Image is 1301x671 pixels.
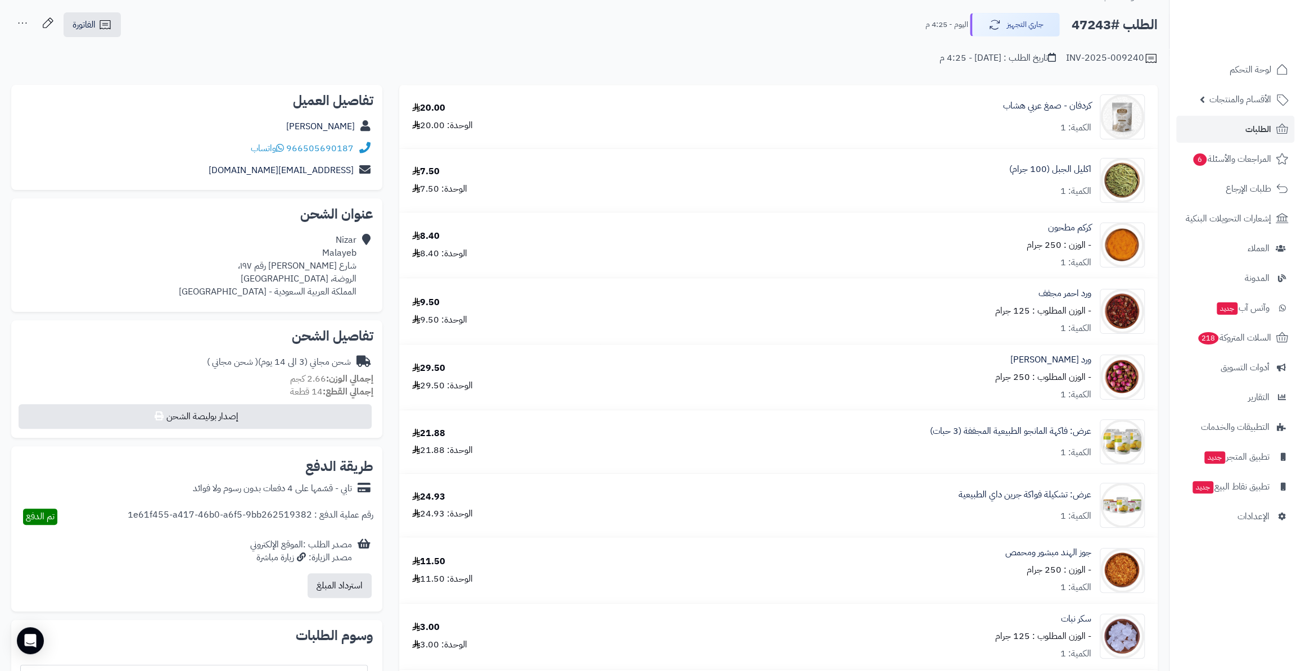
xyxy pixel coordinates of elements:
[193,482,352,495] div: تابي - قسّمها على 4 دفعات بدون رسوم ولا فوائد
[26,510,55,523] span: تم الدفع
[1176,265,1294,292] a: المدونة
[1100,483,1144,528] img: 1646395610-All%20fruits%20bundle-90x90.jpg
[1060,510,1091,523] div: الكمية: 1
[1009,163,1091,176] a: اكليل الجبل (100 جرام)
[1072,13,1158,37] h2: الطلب #47243
[207,355,258,369] span: ( شحن مجاني )
[1100,548,1144,593] img: 1650695553-Roasted%20Coconut-90x90.jpg
[251,142,284,155] a: واتساب
[1192,481,1213,493] span: جديد
[412,165,440,178] div: 7.50
[412,491,445,504] div: 24.93
[1191,479,1270,495] span: تطبيق نقاط البيع
[290,372,373,386] small: 2.66 كجم
[128,509,373,525] div: رقم عملية الدفع : 1e61f455-a417-46b0-a6f5-9bb262519382
[20,629,373,642] h2: وسوم الطلبات
[1060,322,1091,335] div: الكمية: 1
[1197,330,1271,346] span: السلات المتروكة
[1176,56,1294,83] a: لوحة التحكم
[939,52,1056,65] div: تاريخ الطلب : [DATE] - 4:25 م
[1048,221,1091,234] a: كركم مطحون
[412,379,473,392] div: الوحدة: 29.50
[412,507,473,520] div: الوحدة: 24.93
[1193,153,1207,166] span: 6
[326,372,373,386] strong: إجمالي الوزن:
[286,120,355,133] a: [PERSON_NAME]
[412,555,445,568] div: 11.50
[1176,384,1294,411] a: التقارير
[1230,62,1271,78] span: لوحة التحكم
[305,460,373,473] h2: طريقة الدفع
[290,385,373,398] small: 14 قطعة
[1176,414,1294,441] a: التطبيقات والخدمات
[1100,289,1144,334] img: 1674536183-Red%20Flowers%20v2-90x90.jpg
[1248,389,1270,405] span: التقارير
[1010,353,1091,366] a: ورد [PERSON_NAME]
[995,370,1091,384] small: - الوزن المطلوب : 250 جرام
[412,444,473,457] div: الوحدة: 21.88
[1038,287,1091,300] a: ورد احمر مجفف
[1005,546,1091,559] a: جوز الهند مبشور ومحمص
[1216,300,1270,316] span: وآتس آب
[1176,146,1294,173] a: المراجعات والأسئلة6
[412,362,445,375] div: 29.50
[412,573,473,586] div: الوحدة: 11.50
[995,629,1091,643] small: - الوزن المطلوب : 125 جرام
[207,356,351,369] div: شحن مجاني (3 الى 14 يوم)
[1225,31,1290,55] img: logo-2.png
[412,102,445,115] div: 20.00
[412,119,473,132] div: الوحدة: 20.00
[1100,94,1144,139] img: karpro1-90x90.jpg
[1248,241,1270,256] span: العملاء
[1204,451,1225,464] span: جديد
[1201,419,1270,435] span: التطبيقات والخدمات
[1176,443,1294,470] a: تطبيق المتجرجديد
[1176,354,1294,381] a: أدوات التسويق
[1176,235,1294,262] a: العملاء
[1237,509,1270,524] span: الإعدادات
[1027,563,1091,577] small: - الوزن : 250 جرام
[412,247,467,260] div: الوحدة: 8.40
[1100,355,1144,400] img: 1645466661-Mohamadi%20Flowers-90x90.jpg
[1176,175,1294,202] a: طلبات الإرجاع
[1060,185,1091,198] div: الكمية: 1
[73,18,96,31] span: الفاتورة
[412,183,467,196] div: الوحدة: 7.50
[20,94,373,107] h2: تفاصيل العميل
[1203,449,1270,465] span: تطبيق المتجر
[64,12,121,37] a: الفاتورة
[20,207,373,221] h2: عنوان الشحن
[179,234,356,298] div: Nizar Malayeb شارع [PERSON_NAME] رقم ١٩٧، الروضة، [GEOGRAPHIC_DATA] المملكة العربية السعودية - [G...
[1186,211,1271,226] span: إشعارات التحويلات البنكية
[412,230,440,243] div: 8.40
[1060,581,1091,594] div: الكمية: 1
[925,19,968,30] small: اليوم - 4:25 م
[1100,158,1144,203] img: %20%D8%A7%D9%84%D8%AC%D8%A8%D9%84-90x90.jpg
[1061,613,1091,625] a: سكر نبات
[995,304,1091,318] small: - الوزن المطلوب : 125 جرام
[19,404,372,429] button: إصدار بوليصة الشحن
[308,573,372,598] button: استرداد المبلغ
[1245,270,1270,286] span: المدونة
[1221,360,1270,375] span: أدوات التسويق
[1176,473,1294,500] a: تطبيق نقاط البيعجديد
[1060,388,1091,401] div: الكمية: 1
[1003,99,1091,112] a: كردفان - صمغ عربي هشاب
[1217,302,1237,315] span: جديد
[1060,256,1091,269] div: الكمية: 1
[1176,116,1294,143] a: الطلبات
[20,329,373,343] h2: تفاصيل الشحن
[1226,181,1271,197] span: طلبات الإرجاع
[1066,52,1158,65] div: INV-2025-009240
[1100,419,1144,464] img: 1646195091-Mango%203%20Bundle%20v2%20(web)-90x90.jpg
[1060,121,1091,134] div: الكمية: 1
[1100,614,1144,659] img: 1667754249-Lump%20Sugar-90x90.jpg
[412,621,440,634] div: 3.00
[1100,223,1144,268] img: 1639894895-Turmeric%20Powder%202-90x90.jpg
[1245,121,1271,137] span: الطلبات
[1060,647,1091,660] div: الكمية: 1
[17,627,44,654] div: Open Intercom Messenger
[1209,92,1271,107] span: الأقسام والمنتجات
[412,638,467,651] div: الوحدة: 3.00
